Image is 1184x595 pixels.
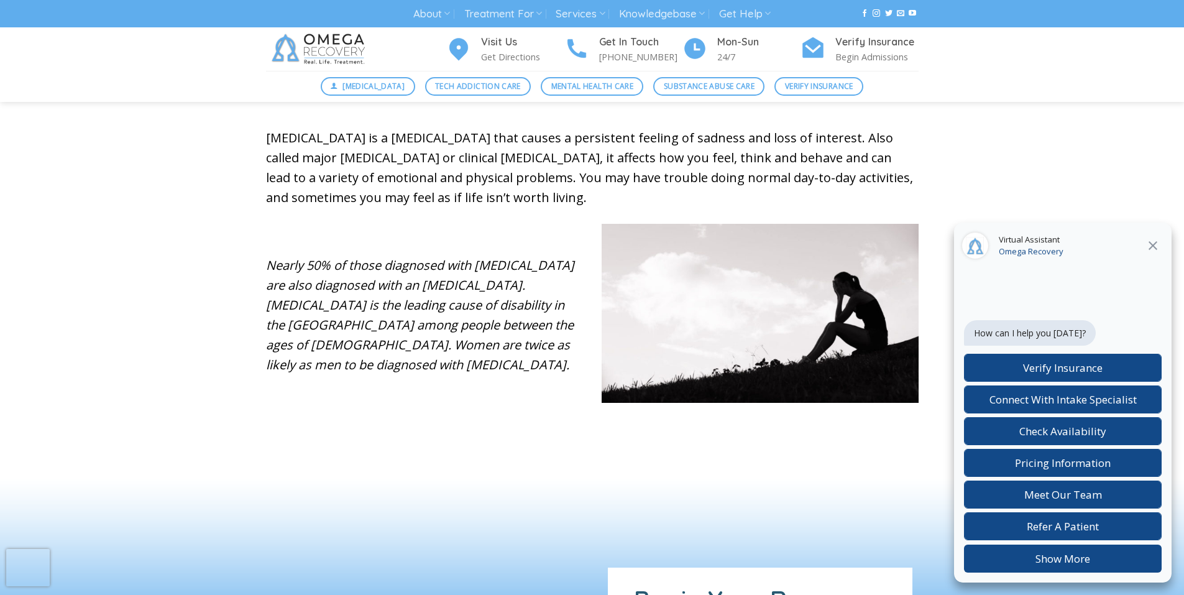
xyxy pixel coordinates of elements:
a: Follow on Facebook [861,9,868,18]
p: Begin Admissions [835,50,919,64]
span: Substance Abuse Care [664,80,755,92]
p: Get Directions [481,50,564,64]
a: Follow on Twitter [885,9,893,18]
p: [MEDICAL_DATA] is a [MEDICAL_DATA] that causes a persistent feeling of sadness and loss of intere... [266,128,919,208]
h4: Verify Insurance [835,34,919,50]
a: Verify Insurance [774,77,863,96]
a: Visit Us Get Directions [446,34,564,65]
em: Nearly 50% of those diagnosed with [MEDICAL_DATA] are also diagnosed with an [MEDICAL_DATA]. [MED... [266,257,574,373]
h4: Get In Touch [599,34,682,50]
img: Omega Recovery [266,27,375,71]
a: Get Help [719,2,771,25]
p: 24/7 [717,50,801,64]
a: Verify Insurance Begin Admissions [801,34,919,65]
a: Mental Health Care [541,77,643,96]
a: Follow on Instagram [873,9,880,18]
a: [MEDICAL_DATA] [321,77,415,96]
span: [MEDICAL_DATA] [342,80,405,92]
h4: Visit Us [481,34,564,50]
a: About [413,2,450,25]
span: Verify Insurance [785,80,853,92]
a: Send us an email [897,9,904,18]
a: Get In Touch [PHONE_NUMBER] [564,34,682,65]
a: Services [556,2,605,25]
a: Knowledgebase [619,2,705,25]
a: Treatment For [464,2,542,25]
p: [PHONE_NUMBER] [599,50,682,64]
h4: Mon-Sun [717,34,801,50]
span: Mental Health Care [551,80,633,92]
a: Tech Addiction Care [425,77,531,96]
a: Substance Abuse Care [653,77,764,96]
a: Follow on YouTube [909,9,916,18]
span: Tech Addiction Care [435,80,521,92]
